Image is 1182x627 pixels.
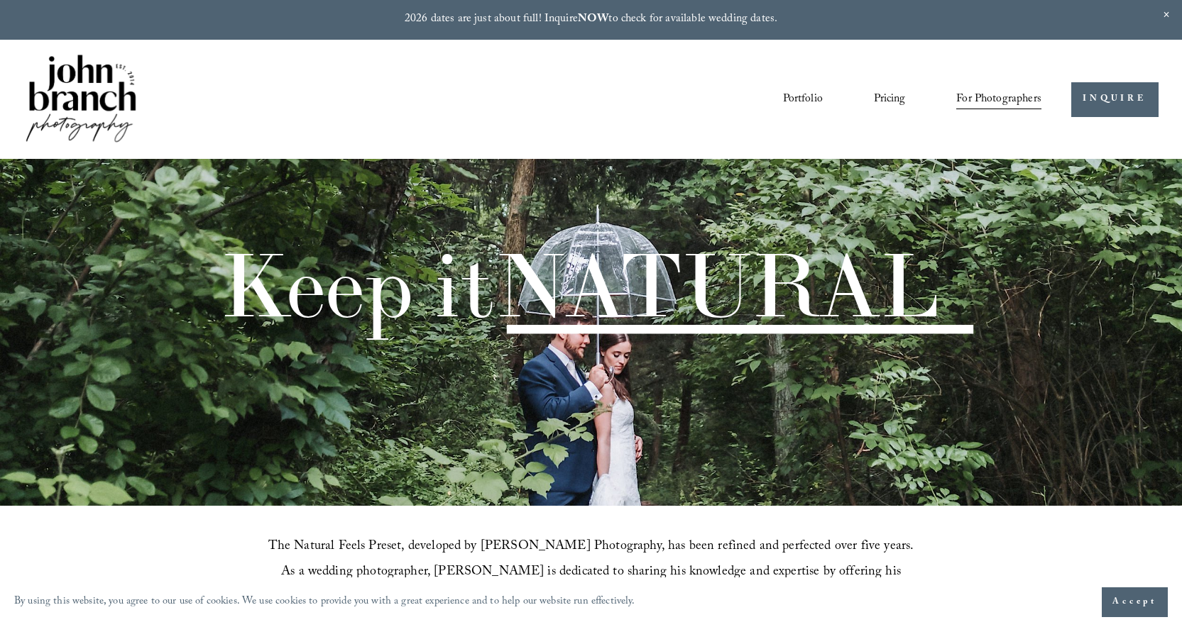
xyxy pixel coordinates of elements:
h1: Keep it [219,241,939,330]
span: NATURAL [494,229,939,340]
span: Accept [1112,595,1157,609]
p: By using this website, you agree to our use of cookies. We use cookies to provide you with a grea... [14,592,635,613]
a: Portfolio [783,87,823,111]
img: John Branch IV Photography [23,52,138,148]
button: Accept [1102,587,1168,617]
a: folder dropdown [956,87,1041,111]
a: INQUIRE [1071,82,1159,117]
span: The Natural Feels Preset, developed by [PERSON_NAME] Photography, has been refined and perfected ... [268,536,918,609]
a: Pricing [874,87,906,111]
span: For Photographers [956,89,1041,111]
